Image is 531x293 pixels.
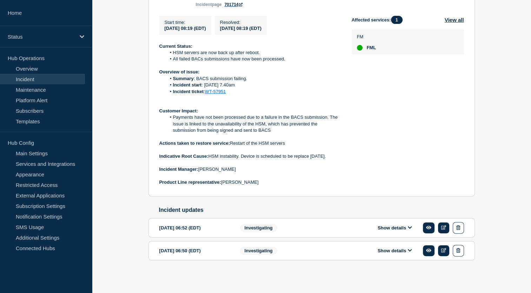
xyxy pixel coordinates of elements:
strong: Actions taken to restore service: [159,141,230,146]
p: FM [357,34,376,39]
p: [PERSON_NAME] [159,166,340,172]
p: page [195,2,221,7]
a: 701714 [224,2,243,7]
p: HSM instability. Device is scheduled to be replace [DATE]. [159,153,340,159]
span: [DATE] 08:19 (EDT) [220,26,261,31]
button: View all [445,16,464,24]
div: [DATE] 06:52 (EDT) [159,222,230,234]
strong: Current Status: [159,44,193,49]
strong: Overview of issue: [159,69,200,74]
li: Payments have not been processed due to a failure in the BACS submission. The issue is linked to ... [166,114,340,134]
p: Restart of the HSM servers [159,140,340,146]
span: [DATE] 08:19 (EDT) [165,26,206,31]
a: WT-57951 [205,89,226,94]
li: : [DATE] 7.40am [166,82,340,88]
p: [PERSON_NAME] [159,179,340,185]
span: 1 [391,16,403,24]
button: Show details [376,225,414,231]
li: : BACS submission failing. [166,76,340,82]
div: up [357,45,363,51]
li: : [166,89,340,95]
strong: Product Line representative: [159,180,221,185]
strong: Customer Impact: [159,108,198,113]
div: [DATE] 06:50 (EDT) [159,245,230,256]
h2: Incident updates [159,207,475,213]
span: incident [195,2,212,7]
li: All failed BACs submissions have now been processed. [166,56,340,62]
strong: Incident Manager: [159,167,198,172]
span: Investigating [240,247,277,255]
p: Resolved : [220,20,261,25]
p: Status [8,34,75,40]
strong: Incident ticket [173,89,204,94]
strong: Incident start [173,82,202,87]
span: Affected services: [352,16,406,24]
span: Investigating [240,224,277,232]
strong: Summary [173,76,194,81]
li: HSM servers are now back up after reboot. [166,50,340,56]
strong: Indicative Root Cause: [159,154,208,159]
p: Start time : [165,20,206,25]
span: FML [367,45,376,51]
button: Show details [376,248,414,254]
